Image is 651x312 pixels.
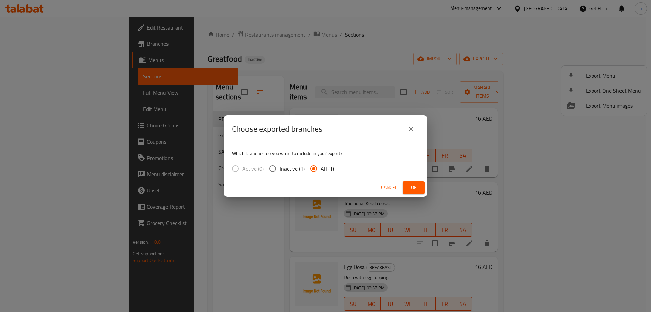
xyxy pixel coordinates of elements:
span: Cancel [381,183,397,192]
button: Cancel [378,181,400,194]
span: All (1) [321,165,334,173]
span: Ok [408,183,419,192]
span: Inactive (1) [280,165,305,173]
p: Which branches do you want to include in your export? [232,150,419,157]
button: Ok [403,181,425,194]
h2: Choose exported branches [232,124,322,134]
span: Active (0) [242,165,264,173]
button: close [403,121,419,137]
